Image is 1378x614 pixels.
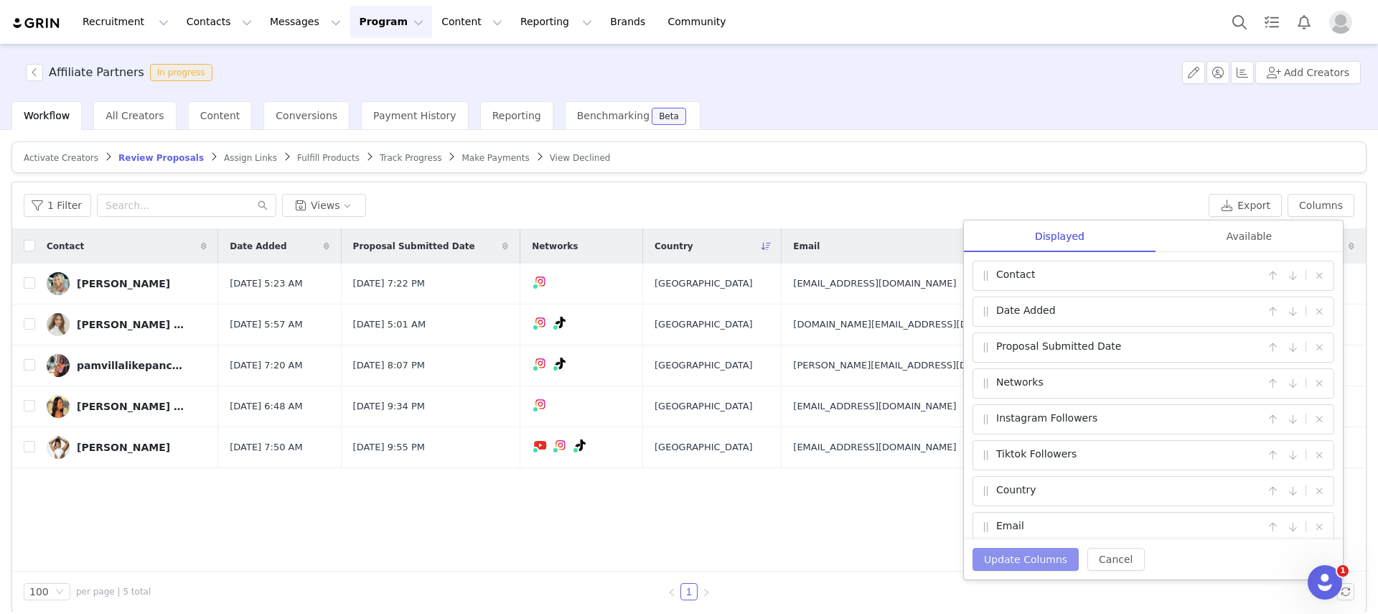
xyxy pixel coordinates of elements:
[555,439,566,451] img: instagram.svg
[655,440,753,455] span: [GEOGRAPHIC_DATA]
[76,585,151,598] span: per page | 5 total
[1304,411,1308,428] span: |
[996,303,1056,320] span: Date Added
[535,276,546,287] img: instagram.svg
[667,588,676,597] i: icon: left
[29,584,49,600] div: 100
[663,583,680,600] li: Previous Page
[535,399,546,410] img: instagram.svg
[373,110,456,121] span: Payment History
[1087,548,1144,571] button: Cancel
[655,240,693,253] span: Country
[550,153,611,163] span: View Declined
[577,110,650,121] span: Benchmarking
[230,440,303,455] span: [DATE] 7:50 AM
[972,548,1079,571] button: Update Columns
[24,194,91,217] button: 1 Filter
[1156,220,1343,253] div: Available
[793,358,1033,373] span: [PERSON_NAME][EMAIL_ADDRESS][DOMAIN_NAME]
[702,588,711,597] i: icon: right
[47,395,70,418] img: 8246c703-a79f-483a-a067-146def483bf3--s.jpg
[1255,61,1361,84] button: Add Creators
[47,436,207,459] a: [PERSON_NAME]
[77,278,170,289] div: [PERSON_NAME]
[793,276,956,291] span: [EMAIL_ADDRESS][DOMAIN_NAME]
[1329,11,1352,34] img: placeholder-profile.jpg
[1304,518,1308,536] span: |
[230,399,303,414] span: [DATE] 6:48 AM
[964,220,1156,253] div: Displayed
[681,584,697,600] a: 1
[26,64,218,81] span: [object Object]
[996,375,1044,392] span: Networks
[77,319,184,330] div: [PERSON_NAME] | Faith | Clean Beauty | Former Model
[655,276,753,291] span: [GEOGRAPHIC_DATA]
[118,153,204,163] span: Review Proposals
[1288,6,1320,38] button: Notifications
[1304,267,1308,284] span: |
[77,442,170,453] div: [PERSON_NAME]
[1304,339,1308,356] span: |
[655,399,753,414] span: [GEOGRAPHIC_DATA]
[150,64,212,81] span: In progress
[24,110,70,121] span: Workflow
[97,194,276,217] input: Search...
[258,200,268,210] i: icon: search
[1256,6,1288,38] a: Tasks
[47,395,207,418] a: [PERSON_NAME] 🕊️
[353,317,426,332] span: [DATE] 5:01 AM
[655,358,753,373] span: [GEOGRAPHIC_DATA]
[1209,194,1282,217] button: Export
[11,17,62,30] a: grin logo
[512,6,601,38] button: Reporting
[261,6,350,38] button: Messages
[996,267,1035,284] span: Contact
[1224,6,1255,38] button: Search
[297,153,360,163] span: Fulfill Products
[996,483,1036,500] span: Country
[47,240,84,253] span: Contact
[1304,483,1308,500] span: |
[230,358,303,373] span: [DATE] 7:20 AM
[996,339,1121,356] span: Proposal Submitted Date
[353,399,425,414] span: [DATE] 9:34 PM
[74,6,177,38] button: Recruitment
[1288,194,1354,217] button: Columns
[282,194,366,217] button: Views
[353,358,425,373] span: [DATE] 8:07 PM
[1304,375,1308,392] span: |
[461,153,529,163] span: Make Payments
[224,153,277,163] span: Assign Links
[433,6,511,38] button: Content
[660,6,741,38] a: Community
[200,110,240,121] span: Content
[24,153,98,163] span: Activate Creators
[793,317,1034,332] span: [DOMAIN_NAME][EMAIL_ADDRESS][DOMAIN_NAME]
[55,587,64,597] i: icon: down
[1304,447,1308,464] span: |
[793,440,956,455] span: [EMAIL_ADDRESS][DOMAIN_NAME]
[106,110,164,121] span: All Creators
[47,354,70,377] img: d760597b-368b-4059-9faa-05b6e5b194de.jpg
[698,583,715,600] li: Next Page
[47,272,70,295] img: 4a55e542-1dae-468d-bc76-1db6e09b50b1.jpg
[1308,565,1342,600] iframe: Intercom live chat
[353,440,425,455] span: [DATE] 9:55 PM
[77,401,184,412] div: [PERSON_NAME] 🕊️
[1321,11,1367,34] button: Profile
[350,6,432,38] button: Program
[49,64,144,81] h3: Affiliate Partners
[532,240,578,253] span: Networks
[230,317,303,332] span: [DATE] 5:57 AM
[47,313,70,336] img: e2ebdef7-8ba9-48af-b3d2-e85468933e49.jpg
[535,317,546,328] img: instagram.svg
[601,6,658,38] a: Brands
[1337,565,1349,577] span: 1
[996,447,1077,464] span: Tiktok Followers
[793,240,820,253] span: Email
[47,436,70,459] img: c050cfb7-9484-4233-8d92-8765aa23a267.jpg
[380,153,441,163] span: Track Progress
[178,6,261,38] button: Contacts
[535,358,546,369] img: instagram.svg
[655,317,753,332] span: [GEOGRAPHIC_DATA]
